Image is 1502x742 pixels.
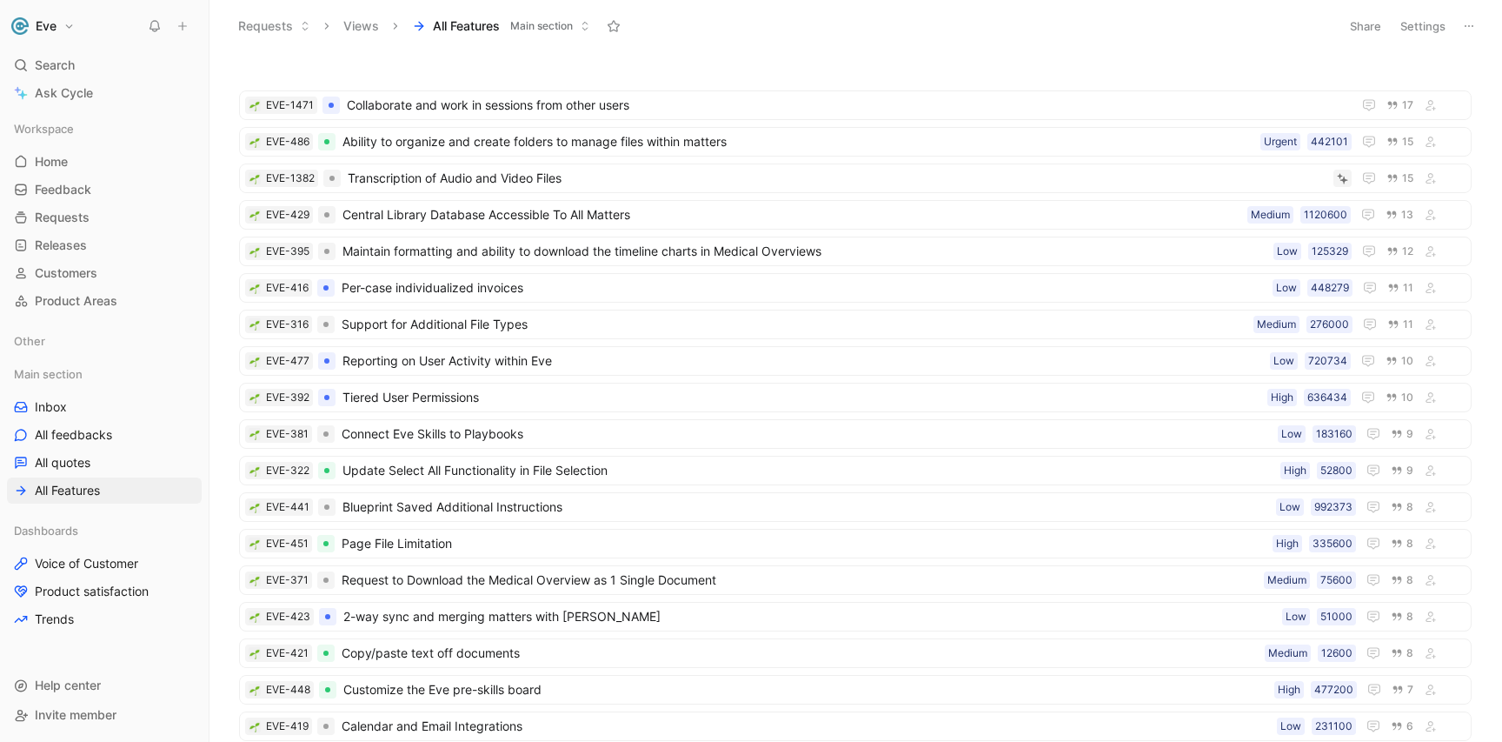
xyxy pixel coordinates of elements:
button: 10 [1382,351,1417,371]
div: Main sectionInboxAll feedbacksAll quotesAll Features [7,361,202,504]
div: 448279 [1311,279,1349,297]
div: EVE-441 [266,498,309,516]
span: Help center [35,678,101,692]
div: EVE-392 [266,389,309,406]
span: Support for Additional File Types [342,314,1246,335]
span: Inbox [35,398,67,416]
img: 🌱 [249,722,260,732]
div: High [1276,535,1299,552]
button: All FeaturesMain section [404,13,598,39]
img: 🌱 [249,612,260,623]
span: 6 [1406,721,1413,732]
span: 17 [1402,100,1413,110]
a: Requests [7,204,202,231]
img: 🌱 [249,357,260,367]
span: 9 [1406,429,1413,439]
a: 🌱EVE-395Maintain formatting and ability to download the timeline charts in Medical Overviews12532... [239,237,1472,266]
button: 8 [1387,644,1417,663]
img: Eve [11,17,29,35]
div: Medium [1268,645,1307,662]
a: Ask Cycle [7,80,202,106]
a: Product Areas [7,288,202,314]
div: Medium [1267,572,1306,589]
span: Voice of Customer [35,555,138,572]
img: 🌱 [249,320,260,331]
div: EVE-416 [266,279,309,297]
a: Home [7,149,202,175]
button: 9 [1387,461,1417,480]
div: Other [7,328,202,359]
img: 🌱 [249,685,260,696]
button: 11 [1384,278,1417,297]
span: 12 [1402,246,1413,257]
span: All Features [35,482,100,499]
div: 477200 [1314,681,1353,699]
div: Urgent [1264,133,1297,150]
button: 🌱 [249,720,261,732]
a: All Features [7,478,202,504]
a: 🌱EVE-1382Transcription of Audio and Video Files15 [239,164,1472,193]
span: Calendar and Email Integrations [342,716,1270,737]
div: EVE-429 [266,206,309,224]
div: Workspace [7,116,202,142]
div: Search [7,52,202,78]
button: 🌱 [249,245,261,257]
span: Feedback [35,181,91,198]
div: EVE-451 [266,535,309,552]
div: Low [1280,718,1301,735]
span: Central Library Database Accessible To All Matters [342,204,1240,225]
div: Invite member [7,702,202,728]
button: 🌱 [249,391,261,404]
button: 9 [1387,424,1417,444]
img: 🌱 [249,101,260,111]
a: 🌱EVE-316Support for Additional File Types276000Medium11 [239,310,1472,339]
button: 🌱 [249,501,261,513]
span: Ask Cycle [35,83,93,104]
a: 🌱EVE-448Customize the Eve pre-skills board477200High7 [239,675,1472,705]
span: 10 [1401,392,1413,403]
div: Low [1276,279,1297,297]
div: 🌱 [249,318,261,331]
button: 15 [1383,132,1417,151]
div: 75600 [1320,572,1352,589]
span: 11 [1403,283,1413,293]
div: 🌱 [249,355,261,367]
button: 17 [1383,96,1417,115]
button: 🌱 [249,428,261,440]
div: High [1271,389,1293,406]
div: 276000 [1310,316,1349,333]
div: EVE-316 [266,316,309,333]
div: Main section [7,361,202,387]
span: Per-case individualized invoices [342,277,1266,298]
button: 8 [1387,534,1417,553]
a: All feedbacks [7,422,202,448]
button: Requests [230,13,318,39]
span: Requests [35,209,90,226]
a: Customers [7,260,202,286]
div: Low [1286,608,1306,625]
span: Update Select All Functionality in File Selection [342,460,1273,481]
div: 51000 [1320,608,1352,625]
img: 🌱 [249,174,260,184]
span: 8 [1406,575,1413,585]
a: 🌱EVE-381Connect Eve Skills to Playbooks183160Low9 [239,419,1472,449]
span: Home [35,153,68,170]
button: 12 [1383,242,1417,261]
button: 🌱 [249,684,261,696]
span: 9 [1406,465,1413,476]
a: 🌱EVE-441Blueprint Saved Additional Instructions992373Low8 [239,492,1472,522]
a: 🌱EVE-416Per-case individualized invoices448279Low11 [239,273,1472,303]
div: 🌱 [249,574,261,586]
div: Low [1273,352,1294,370]
span: Customers [35,264,97,282]
div: 🌱 [249,136,261,148]
a: All quotes [7,450,202,476]
a: Product satisfaction [7,578,202,605]
a: 🌱EVE-477Reporting on User Activity within Eve720734Low10 [239,346,1472,376]
a: 🌱EVE-419Calendar and Email Integrations231100Low6 [239,712,1472,741]
div: 🌱 [249,611,261,623]
img: 🌱 [249,430,260,440]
